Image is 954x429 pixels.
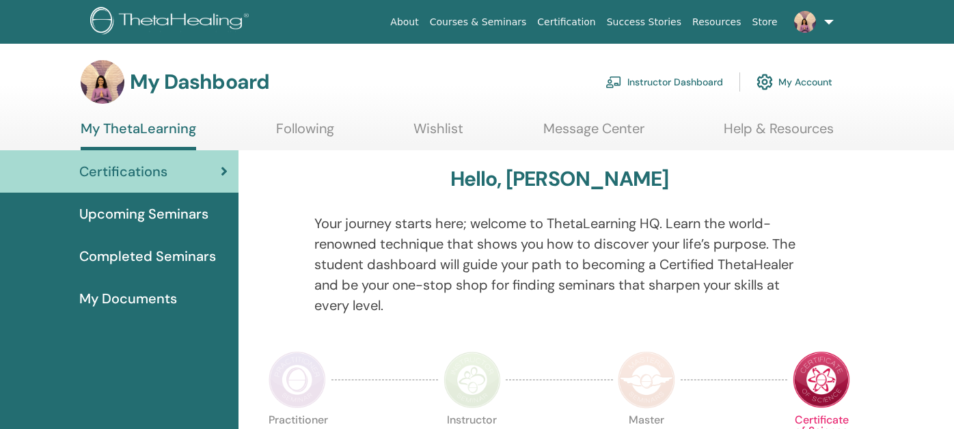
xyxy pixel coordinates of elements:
[314,213,804,316] p: Your journey starts here; welcome to ThetaLearning HQ. Learn the world-renowned technique that sh...
[276,120,334,147] a: Following
[81,120,196,150] a: My ThetaLearning
[385,10,424,35] a: About
[605,76,622,88] img: chalkboard-teacher.svg
[424,10,532,35] a: Courses & Seminars
[444,351,501,409] img: Instructor
[601,10,687,35] a: Success Stories
[618,351,675,409] img: Master
[757,67,832,97] a: My Account
[413,120,463,147] a: Wishlist
[532,10,601,35] a: Certification
[605,67,723,97] a: Instructor Dashboard
[79,288,177,309] span: My Documents
[79,246,216,266] span: Completed Seminars
[450,167,669,191] h3: Hello, [PERSON_NAME]
[794,11,816,33] img: default.jpg
[90,7,254,38] img: logo.png
[79,204,208,224] span: Upcoming Seminars
[81,60,124,104] img: default.jpg
[747,10,783,35] a: Store
[543,120,644,147] a: Message Center
[687,10,747,35] a: Resources
[269,351,326,409] img: Practitioner
[130,70,269,94] h3: My Dashboard
[793,351,850,409] img: Certificate of Science
[724,120,834,147] a: Help & Resources
[79,161,167,182] span: Certifications
[757,70,773,94] img: cog.svg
